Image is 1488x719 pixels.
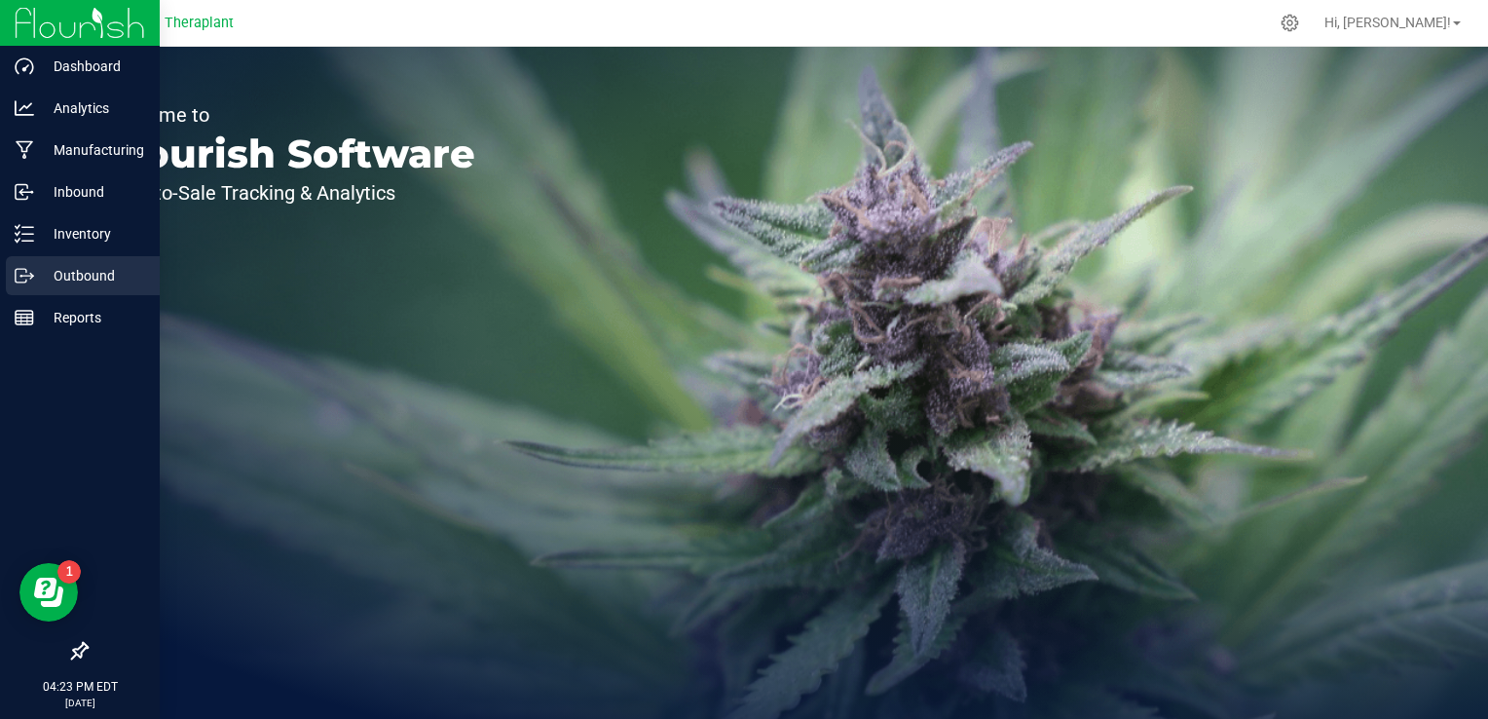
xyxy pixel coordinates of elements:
[15,266,34,285] inline-svg: Outbound
[34,96,151,120] p: Analytics
[105,183,475,203] p: Seed-to-Sale Tracking & Analytics
[1324,15,1451,30] span: Hi, [PERSON_NAME]!
[105,134,475,173] p: Flourish Software
[15,224,34,244] inline-svg: Inventory
[57,560,81,584] iframe: Resource center unread badge
[15,98,34,118] inline-svg: Analytics
[34,306,151,329] p: Reports
[105,105,475,125] p: Welcome to
[9,696,151,710] p: [DATE]
[15,308,34,327] inline-svg: Reports
[15,140,34,160] inline-svg: Manufacturing
[34,138,151,162] p: Manufacturing
[34,180,151,204] p: Inbound
[9,678,151,696] p: 04:23 PM EDT
[34,264,151,287] p: Outbound
[15,182,34,202] inline-svg: Inbound
[165,15,234,31] span: Theraplant
[34,222,151,246] p: Inventory
[34,55,151,78] p: Dashboard
[15,57,34,76] inline-svg: Dashboard
[1278,14,1302,32] div: Manage settings
[19,563,78,622] iframe: Resource center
